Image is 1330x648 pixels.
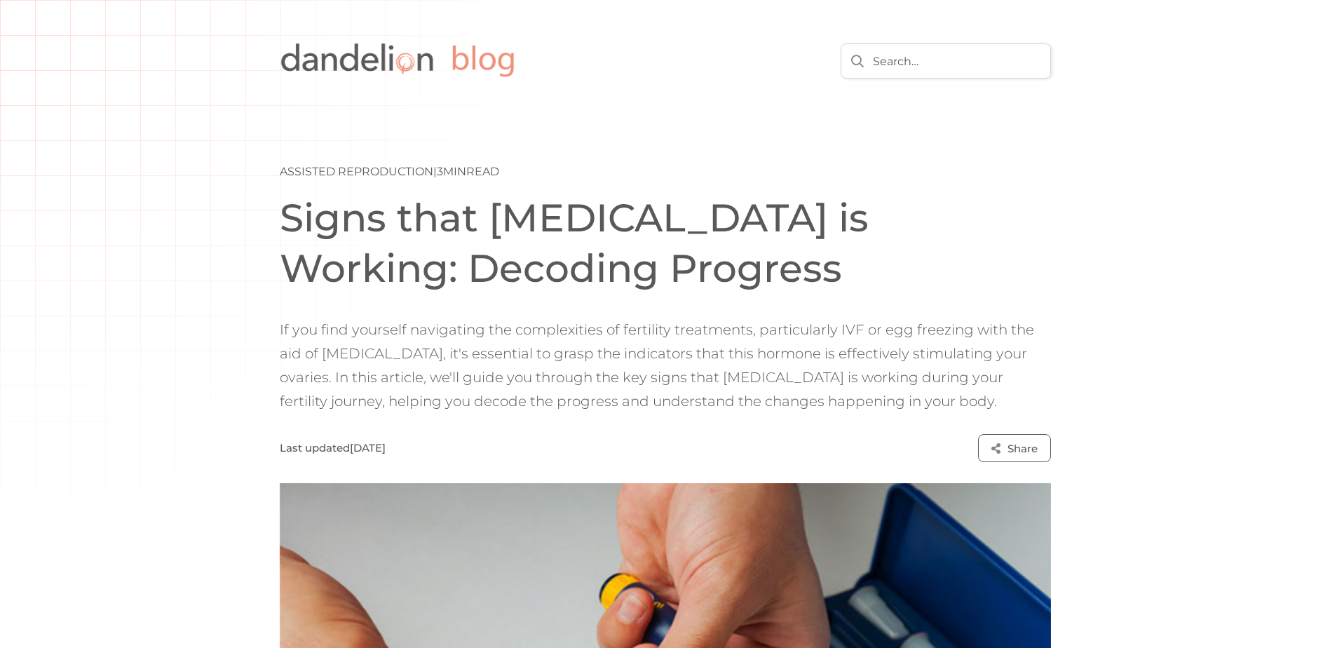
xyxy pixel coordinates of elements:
div: Last updated [280,441,350,454]
div: 3 [437,164,443,179]
div:  [991,440,1007,457]
p: If you find yourself navigating the complexities of fertility treatments, particularly IVF or egg... [280,318,1051,413]
h1: Signs that [MEDICAL_DATA] is Working: Decoding Progress [280,193,1051,293]
div: [DATE] [350,441,386,454]
div: | [433,164,437,179]
div: Assisted Reproduction [280,164,433,179]
div: Share [1007,441,1038,456]
div: min [443,164,499,179]
input: Search… [841,43,1051,79]
span: read [466,165,499,178]
a: Share [978,434,1051,462]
